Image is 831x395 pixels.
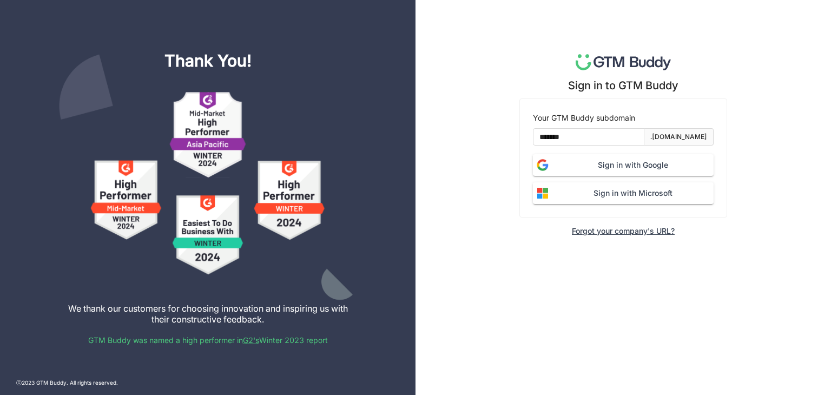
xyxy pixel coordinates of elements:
img: microsoft.svg [533,183,552,203]
img: logo [576,54,671,70]
span: Sign in with Microsoft [552,187,714,199]
div: Sign in to GTM Buddy [568,79,678,92]
a: G2's [243,335,259,345]
button: Sign in with Google [533,154,714,176]
div: .[DOMAIN_NAME] [650,132,707,142]
button: Sign in with Microsoft [533,182,714,204]
span: Sign in with Google [552,159,714,171]
div: Forgot your company's URL? [572,226,675,235]
img: google_logo.png [533,155,552,175]
div: Your GTM Buddy subdomain [533,112,714,124]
